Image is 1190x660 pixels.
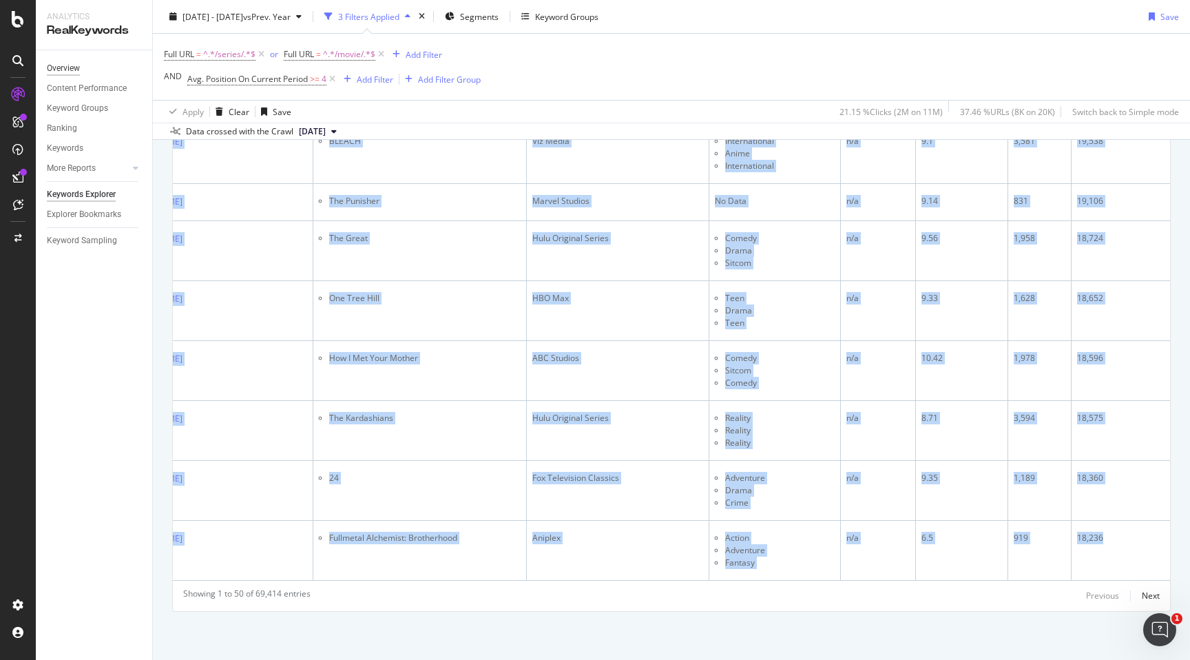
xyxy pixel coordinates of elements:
[1160,10,1179,22] div: Save
[329,352,521,364] li: How I Met Your Mother
[329,472,521,484] li: 24
[182,10,243,22] span: [DATE] - [DATE]
[210,101,249,123] button: Clear
[725,424,835,437] li: Reality
[182,105,204,117] div: Apply
[47,81,127,96] div: Content Performance
[203,45,255,64] span: ^.*/series/.*$
[47,187,143,202] a: Keywords Explorer
[921,412,1002,424] div: 8.71
[338,10,399,22] div: 3 Filters Applied
[725,364,835,377] li: Sitcom
[187,73,308,85] span: Avg. Position On Current Period
[846,412,910,424] div: n/a
[1072,105,1179,117] div: Switch back to Simple mode
[47,61,143,76] a: Overview
[846,472,910,484] div: n/a
[921,232,1002,245] div: 9.56
[47,23,141,39] div: RealKeywords
[725,377,835,389] li: Comedy
[921,352,1002,364] div: 10.42
[1077,135,1165,147] div: 19,538
[725,352,835,364] li: Comedy
[725,484,835,497] li: Drama
[532,472,703,484] div: Fox Television Classics
[1142,588,1160,604] button: Next
[329,532,521,544] li: Fullmetal Alchemist: Brotherhood
[532,292,703,305] div: HBO Max
[725,305,835,317] li: Drama
[284,48,314,60] span: Full URL
[1086,588,1119,604] button: Previous
[399,71,481,87] button: Add Filter Group
[1014,135,1065,147] div: 3,581
[1014,195,1065,207] div: 831
[47,161,96,176] div: More Reports
[725,557,835,569] li: Fantasy
[1077,472,1165,484] div: 18,360
[47,121,77,136] div: Ranking
[725,532,835,544] li: Action
[47,207,121,222] div: Explorer Bookmarks
[270,48,278,60] div: or
[725,317,835,329] li: Teen
[725,412,835,424] li: Reality
[329,412,521,424] li: The Kardashians
[47,81,143,96] a: Content Performance
[1067,101,1179,123] button: Switch back to Simple mode
[47,121,143,136] a: Ranking
[299,125,326,138] span: 2025 Jul. 26th
[725,544,835,557] li: Adventure
[293,123,342,140] button: [DATE]
[273,105,291,117] div: Save
[532,532,703,544] div: Aniplex
[1014,232,1065,245] div: 1,958
[1014,352,1065,364] div: 1,978
[532,352,703,364] div: ABC Studios
[329,135,521,147] li: BLEACH
[196,48,201,60] span: =
[310,73,320,85] span: >=
[535,10,598,22] div: Keyword Groups
[255,101,291,123] button: Save
[1142,590,1160,601] div: Next
[338,71,393,87] button: Add Filter
[725,245,835,257] li: Drama
[323,45,375,64] span: ^.*/movie/.*$
[725,497,835,509] li: Crime
[921,135,1002,147] div: 9.1
[960,105,1055,117] div: 37.46 % URLs ( 8K on 20K )
[47,61,80,76] div: Overview
[47,101,143,116] a: Keyword Groups
[183,588,311,604] div: Showing 1 to 50 of 69,414 entries
[47,187,116,202] div: Keywords Explorer
[725,472,835,484] li: Adventure
[846,292,910,305] div: n/a
[357,73,393,85] div: Add Filter
[47,11,141,23] div: Analytics
[1077,195,1165,207] div: 19,106
[532,195,703,207] div: Marvel Studios
[846,135,910,147] div: n/a
[1171,613,1182,624] span: 1
[47,101,108,116] div: Keyword Groups
[243,10,291,22] span: vs Prev. Year
[1014,292,1065,305] div: 1,628
[532,135,703,147] div: Viz Media
[329,232,521,245] li: The Great
[164,6,307,28] button: [DATE] - [DATE]vsPrev. Year
[725,160,835,172] li: International
[1077,352,1165,364] div: 18,596
[921,532,1002,544] div: 6.5
[47,161,129,176] a: More Reports
[725,437,835,449] li: Reality
[921,195,1002,207] div: 9.14
[1014,472,1065,484] div: 1,189
[270,48,278,61] button: or
[839,105,943,117] div: 21.15 % Clicks ( 2M on 11M )
[1077,232,1165,245] div: 18,724
[416,10,428,23] div: times
[921,292,1002,305] div: 9.33
[1014,532,1065,544] div: 919
[1143,6,1179,28] button: Save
